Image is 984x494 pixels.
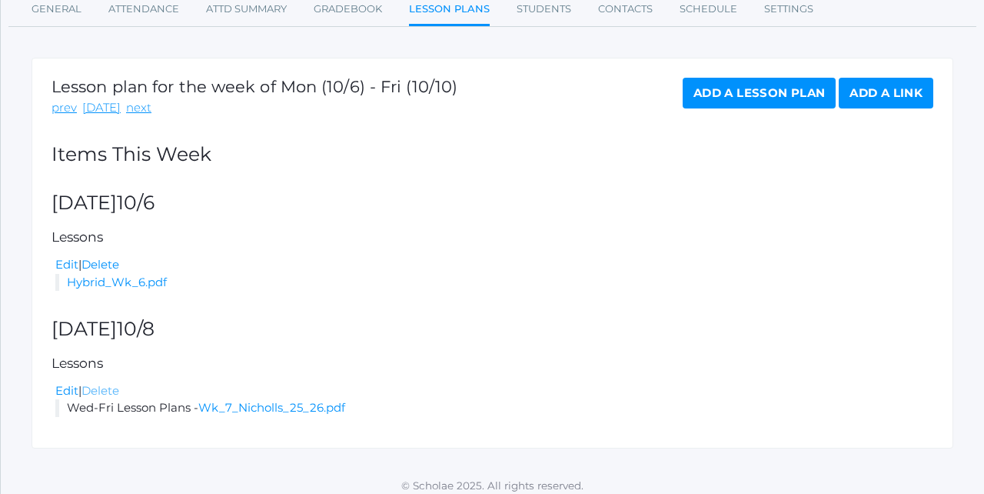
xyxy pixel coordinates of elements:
[52,99,77,117] a: prev
[55,256,933,274] div: |
[126,99,151,117] a: next
[117,317,155,340] span: 10/8
[82,99,121,117] a: [DATE]
[81,257,119,272] a: Delete
[52,356,933,371] h5: Lessons
[52,78,457,95] h1: Lesson plan for the week of Mon (10/6) - Fri (10/10)
[55,257,78,272] a: Edit
[67,275,167,289] a: Hybrid_Wk_6.pdf
[55,382,933,400] div: |
[52,319,933,340] h2: [DATE]
[683,78,836,108] a: Add a Lesson Plan
[117,191,155,214] span: 10/6
[55,383,78,398] a: Edit
[1,478,984,493] p: © Scholae 2025. All rights reserved.
[52,144,933,165] h2: Items This Week
[52,230,933,245] h5: Lessons
[198,400,345,415] a: Wk_7_Nicholls_25_26.pdf
[81,383,119,398] a: Delete
[52,192,933,214] h2: [DATE]
[55,399,933,417] li: Wed-Fri Lesson Plans -
[839,78,933,108] a: Add a Link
